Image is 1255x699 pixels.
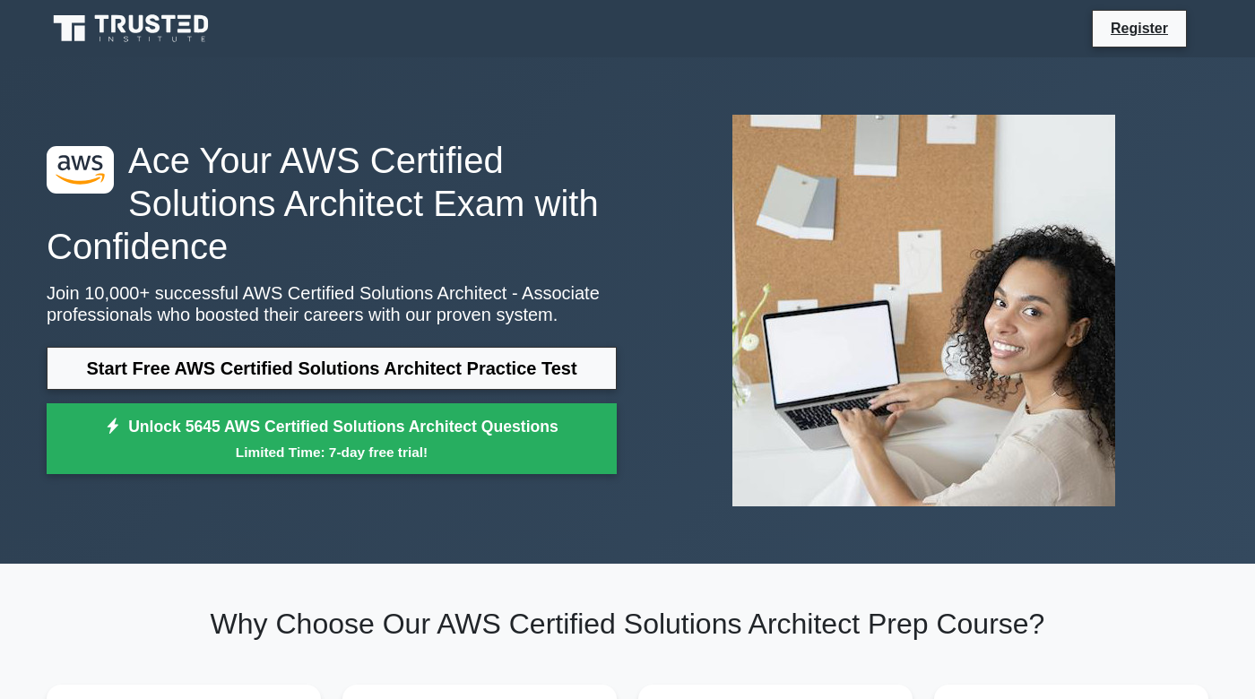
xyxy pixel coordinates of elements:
[1100,17,1179,39] a: Register
[47,347,617,390] a: Start Free AWS Certified Solutions Architect Practice Test
[47,139,617,268] h1: Ace Your AWS Certified Solutions Architect Exam with Confidence
[47,403,617,475] a: Unlock 5645 AWS Certified Solutions Architect QuestionsLimited Time: 7-day free trial!
[47,282,617,325] p: Join 10,000+ successful AWS Certified Solutions Architect - Associate professionals who boosted t...
[47,607,1208,641] h2: Why Choose Our AWS Certified Solutions Architect Prep Course?
[69,442,594,462] small: Limited Time: 7-day free trial!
